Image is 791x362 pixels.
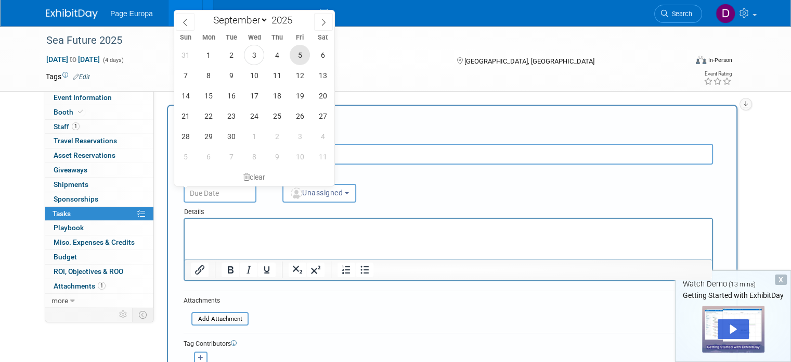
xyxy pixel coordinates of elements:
[240,263,257,277] button: Italic
[68,55,78,64] span: to
[191,263,209,277] button: Insert/edit link
[54,195,98,203] span: Sponsorships
[220,34,243,41] span: Tue
[282,184,356,203] button: Unassigned
[54,108,85,116] span: Booth
[244,126,264,146] span: October 1, 2025
[267,65,287,85] span: September 11, 2025
[45,134,153,148] a: Travel Reservations
[729,281,756,288] span: (13 mins)
[704,71,732,77] div: Event Rating
[244,45,264,65] span: September 3, 2025
[175,85,196,106] span: September 14, 2025
[54,223,84,232] span: Playbook
[45,91,153,105] a: Event Information
[708,56,732,64] div: In-Person
[631,54,732,70] div: Event Format
[46,71,90,82] td: Tags
[45,192,153,206] a: Sponsorships
[244,65,264,85] span: September 10, 2025
[54,151,115,159] span: Asset Reservations
[267,45,287,65] span: September 4, 2025
[198,106,218,126] span: September 22, 2025
[222,263,239,277] button: Bold
[45,294,153,308] a: more
[45,207,153,221] a: Tasks
[716,4,735,23] img: Daniela Ciavardini
[244,106,264,126] span: September 24, 2025
[313,106,333,126] span: September 27, 2025
[775,274,787,285] div: Dismiss
[221,65,241,85] span: September 9, 2025
[184,338,713,348] div: Tag Contributors
[244,146,264,167] span: October 8, 2025
[289,263,306,277] button: Subscript
[338,263,355,277] button: Numbered list
[114,308,133,321] td: Personalize Event Tab Strip
[43,31,674,50] div: Sea Future 2025
[53,209,71,218] span: Tasks
[267,126,287,146] span: October 2, 2025
[267,146,287,167] span: October 9, 2025
[221,85,241,106] span: September 16, 2025
[258,263,276,277] button: Underline
[313,126,333,146] span: October 4, 2025
[54,238,135,246] span: Misc. Expenses & Credits
[289,34,312,41] span: Fri
[654,5,702,23] a: Search
[313,45,333,65] span: September 6, 2025
[54,282,106,290] span: Attachments
[290,146,310,167] span: October 10, 2025
[221,126,241,146] span: September 30, 2025
[175,126,196,146] span: September 28, 2025
[45,221,153,235] a: Playbook
[198,45,218,65] span: September 1, 2025
[45,120,153,134] a: Staff1
[244,85,264,106] span: September 17, 2025
[54,253,77,261] span: Budget
[110,9,153,18] span: Page Europa
[312,34,334,41] span: Sat
[45,178,153,192] a: Shipments
[268,14,300,26] input: Year
[54,180,88,189] span: Shipments
[668,10,692,18] span: Search
[290,85,310,106] span: September 19, 2025
[102,57,124,64] span: (4 days)
[197,34,220,41] span: Mon
[356,263,373,277] button: Bullet list
[45,105,153,119] a: Booth
[313,85,333,106] span: September 20, 2025
[221,45,241,65] span: September 2, 2025
[174,168,334,186] div: clear
[266,34,289,41] span: Thu
[45,235,153,249] a: Misc. Expenses & Credits
[243,34,266,41] span: Wed
[464,57,594,65] span: [GEOGRAPHIC_DATA], [GEOGRAPHIC_DATA]
[45,265,153,279] a: ROI, Objectives & ROO
[54,267,123,276] span: ROI, Objectives & ROO
[718,319,749,339] div: Play
[175,146,196,167] span: October 5, 2025
[184,117,713,128] div: New Task
[54,136,117,145] span: Travel Reservations
[184,184,256,203] input: Due Date
[45,148,153,163] a: Asset Reservations
[98,282,106,290] span: 1
[46,9,98,19] img: ExhibitDay
[51,296,68,305] span: more
[174,34,197,41] span: Sun
[313,146,333,167] span: October 11, 2025
[133,308,154,321] td: Toggle Event Tabs
[73,73,90,81] a: Edit
[290,189,343,197] span: Unassigned
[184,144,713,165] input: Name of task or a short description
[198,126,218,146] span: September 29, 2025
[78,109,83,115] i: Booth reservation complete
[175,65,196,85] span: September 7, 2025
[198,85,218,106] span: September 15, 2025
[175,45,196,65] span: August 31, 2025
[45,163,153,177] a: Giveaways
[198,65,218,85] span: September 8, 2025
